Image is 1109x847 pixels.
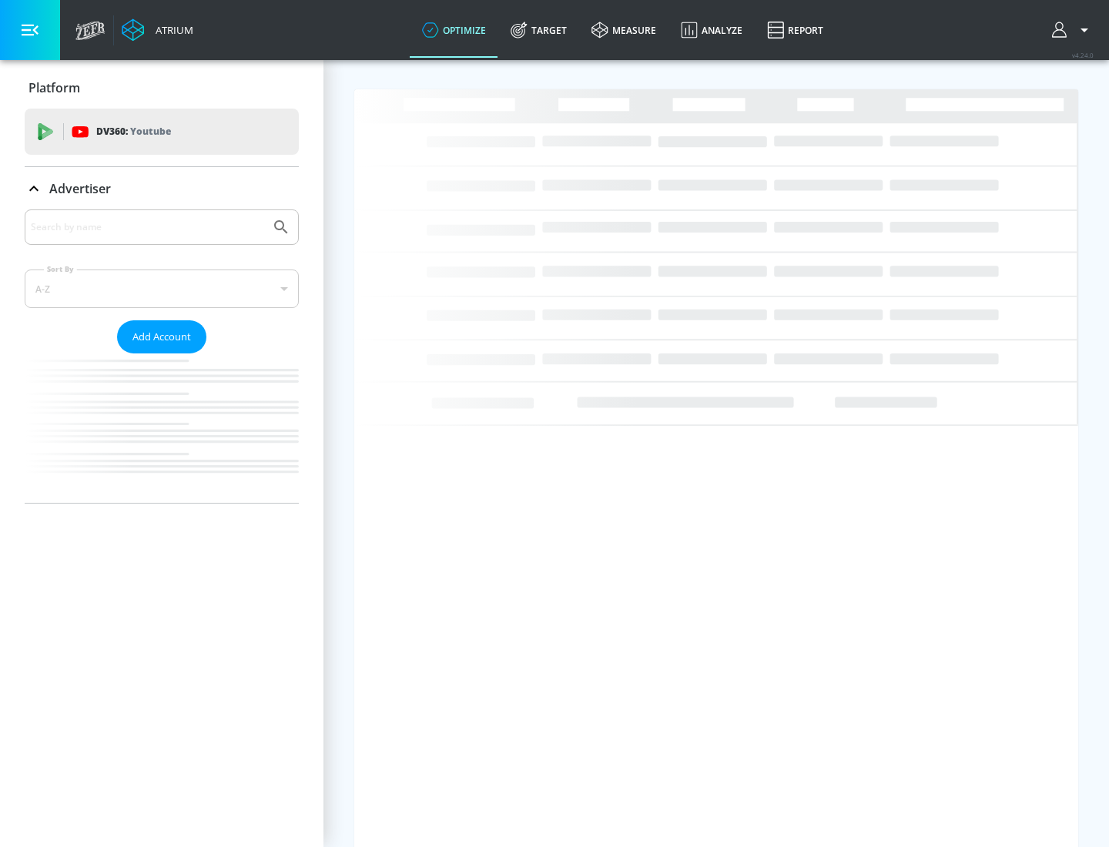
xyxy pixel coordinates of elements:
[25,353,299,503] nav: list of Advertiser
[130,123,171,139] p: Youtube
[25,66,299,109] div: Platform
[149,23,193,37] div: Atrium
[117,320,206,353] button: Add Account
[25,269,299,308] div: A-Z
[579,2,668,58] a: measure
[668,2,755,58] a: Analyze
[96,123,171,140] p: DV360:
[1072,51,1094,59] span: v 4.24.0
[122,18,193,42] a: Atrium
[31,217,264,237] input: Search by name
[132,328,191,346] span: Add Account
[755,2,836,58] a: Report
[498,2,579,58] a: Target
[25,109,299,155] div: DV360: Youtube
[49,180,111,197] p: Advertiser
[25,167,299,210] div: Advertiser
[28,79,80,96] p: Platform
[410,2,498,58] a: optimize
[44,264,77,274] label: Sort By
[25,209,299,503] div: Advertiser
